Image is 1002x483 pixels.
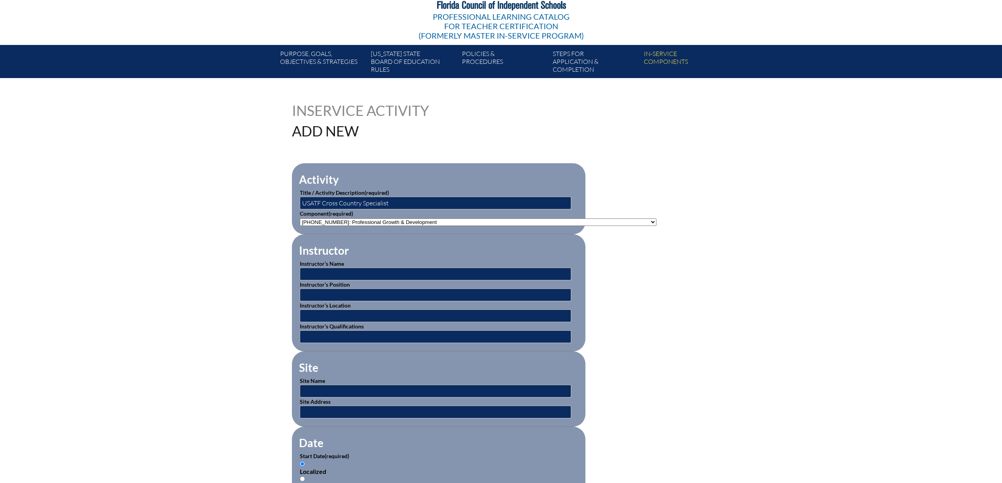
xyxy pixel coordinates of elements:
[300,218,656,226] select: activity_component[data][]
[329,210,353,217] span: (required)
[365,189,389,196] span: (required)
[300,281,350,288] label: Instructor’s Position
[292,103,451,117] h1: Inservice Activity
[300,260,344,267] label: Instructor’s Name
[300,323,364,330] label: Instructor’s Qualifications
[300,476,305,481] input: Fixed
[641,48,731,78] a: In-servicecomponents
[298,361,319,374] legend: Site
[300,377,325,384] label: Site Name
[292,124,551,138] h1: Add New
[300,398,331,405] label: Site Address
[325,453,349,459] span: (required)
[444,21,558,31] span: for Teacher Certification
[550,48,640,78] a: Steps forapplication & completion
[300,210,353,217] label: Component
[298,244,350,257] legend: Instructor
[300,468,578,475] div: Localized
[298,436,324,449] legend: Date
[300,461,305,466] input: Localized
[300,453,349,459] label: Start Date
[298,173,340,186] legend: Activity
[300,302,351,309] label: Instructor’s Location
[277,48,368,78] a: Purpose, goals,objectives & strategies
[368,48,458,78] a: [US_STATE] StateBoard of Education rules
[300,189,389,196] label: Title / Activity Description
[459,48,550,78] a: Policies &Procedures
[419,12,584,40] div: Professional Learning Catalog (formerly Master In-service Program)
